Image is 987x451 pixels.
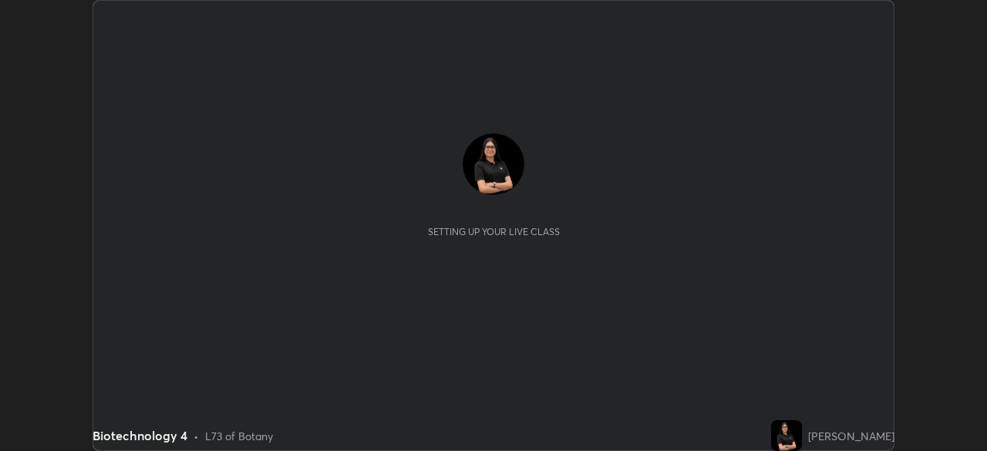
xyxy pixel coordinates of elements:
[463,133,524,195] img: 2bae6509bf0947e3a873d2d6ab89f9eb.jpg
[771,420,802,451] img: 2bae6509bf0947e3a873d2d6ab89f9eb.jpg
[205,428,273,444] div: L73 of Botany
[428,226,560,237] div: Setting up your live class
[194,428,199,444] div: •
[808,428,894,444] div: [PERSON_NAME]
[93,426,187,445] div: Biotechnology 4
